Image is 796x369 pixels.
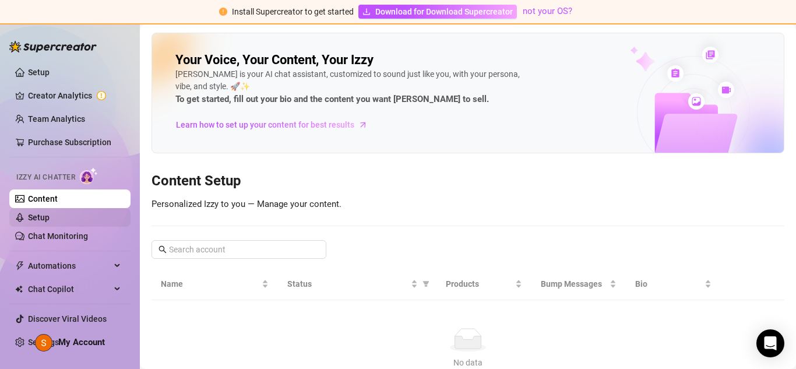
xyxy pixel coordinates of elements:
a: Purchase Subscription [28,138,111,147]
span: Name [161,277,259,290]
a: not your OS? [523,6,572,16]
span: filter [422,280,429,287]
span: Automations [28,256,111,275]
th: Products [436,268,531,300]
a: Content [28,194,58,203]
h2: Your Voice, Your Content, Your Izzy [175,52,374,68]
span: My Account [58,337,105,347]
span: Personalized Izzy to you — Manage your content. [152,199,341,209]
div: Open Intercom Messenger [756,329,784,357]
a: Setup [28,213,50,222]
span: arrow-right [357,119,369,131]
span: download [362,8,371,16]
img: AI Chatter [80,167,98,184]
a: Chat Monitoring [28,231,88,241]
a: Discover Viral Videos [28,314,107,324]
h3: Content Setup [152,172,784,191]
span: search [159,245,167,254]
a: Learn how to set up your content for best results [175,115,376,134]
span: Bump Messages [541,277,608,290]
img: logo-BBDzfeDw.svg [9,41,97,52]
th: Bump Messages [531,268,626,300]
a: Download for Download Supercreator [358,5,517,19]
img: Chat Copilot [15,285,23,293]
span: Status [287,277,408,290]
th: Name [152,268,278,300]
span: Izzy AI Chatter [16,172,75,183]
th: Bio [626,268,721,300]
span: Products [446,277,513,290]
span: thunderbolt [15,261,24,270]
input: Search account [169,243,310,256]
img: ACg8ocIfTAcRfssO6PWSsNlGT-aefTLPfeQslTpWdXaxYAZxDaWCRg=s96-c [36,335,52,351]
strong: To get started, fill out your bio and the content you want [PERSON_NAME] to sell. [175,94,489,104]
img: ai-chatter-content-library-cLFOSyPT.png [603,34,784,153]
a: Settings [28,338,59,347]
span: exclamation-circle [219,8,227,16]
a: Team Analytics [28,114,85,124]
span: Download for Download Supercreator [375,5,513,18]
div: No data [165,356,770,369]
th: Status [278,268,436,300]
span: filter [420,275,432,293]
a: Creator Analytics exclamation-circle [28,86,121,105]
span: Install Supercreator to get started [232,7,354,16]
span: Bio [635,277,702,290]
a: Setup [28,68,50,77]
span: Chat Copilot [28,280,111,298]
span: Learn how to set up your content for best results [176,118,354,131]
div: [PERSON_NAME] is your AI chat assistant, customized to sound just like you, with your persona, vi... [175,68,525,107]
